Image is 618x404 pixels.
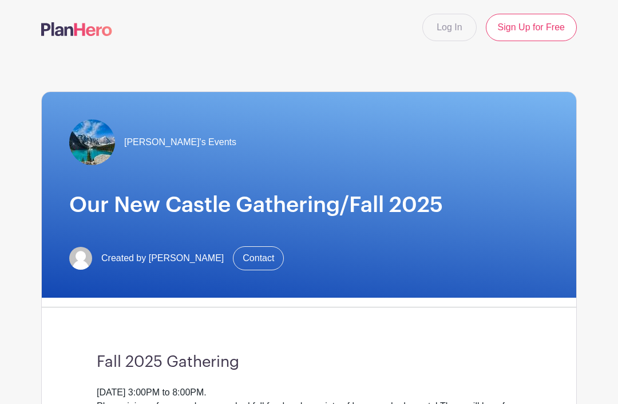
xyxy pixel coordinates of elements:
h3: Fall 2025 Gathering [97,353,521,372]
a: Sign Up for Free [486,14,577,41]
a: Log In [422,14,476,41]
img: Mountains.With.Lake.jpg [69,119,115,165]
img: logo-507f7623f17ff9eddc593b1ce0a138ce2505c220e1c5a4e2b4648c50719b7d32.svg [41,22,112,36]
img: default-ce2991bfa6775e67f084385cd625a349d9dcbb7a52a09fb2fda1e96e2d18dcdb.png [69,247,92,270]
a: Contact [233,246,284,270]
h1: Our New Castle Gathering/Fall 2025 [69,193,549,219]
span: Created by [PERSON_NAME] [101,251,224,265]
span: [PERSON_NAME]'s Events [124,135,236,149]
